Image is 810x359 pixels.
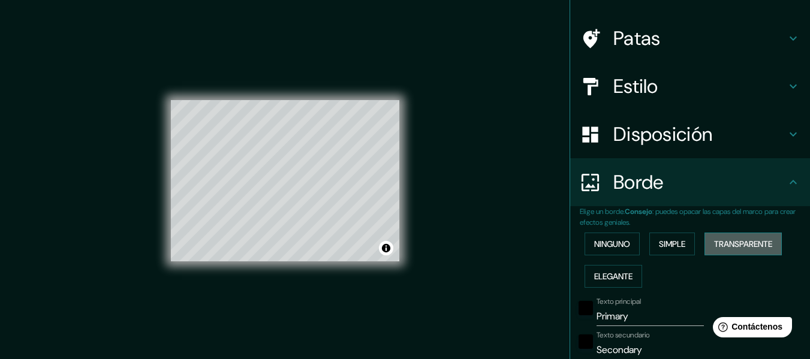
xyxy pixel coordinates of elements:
[579,301,593,315] button: negro
[613,122,712,147] font: Disposición
[594,271,633,282] font: Elegante
[580,207,625,216] font: Elige un borde.
[659,239,685,249] font: Simple
[570,14,810,62] div: Patas
[704,233,782,255] button: Transparente
[594,239,630,249] font: Ninguno
[714,239,772,249] font: Transparente
[625,207,652,216] font: Consejo
[570,110,810,158] div: Disposición
[570,158,810,206] div: Borde
[597,330,650,340] font: Texto secundario
[597,297,641,306] font: Texto principal
[613,74,658,99] font: Estilo
[613,26,661,51] font: Patas
[649,233,695,255] button: Simple
[585,265,642,288] button: Elegante
[570,62,810,110] div: Estilo
[379,241,393,255] button: Activar o desactivar atribución
[585,233,640,255] button: Ninguno
[613,170,664,195] font: Borde
[703,312,797,346] iframe: Lanzador de widgets de ayuda
[579,334,593,349] button: negro
[580,207,796,227] font: : puedes opacar las capas del marco para crear efectos geniales.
